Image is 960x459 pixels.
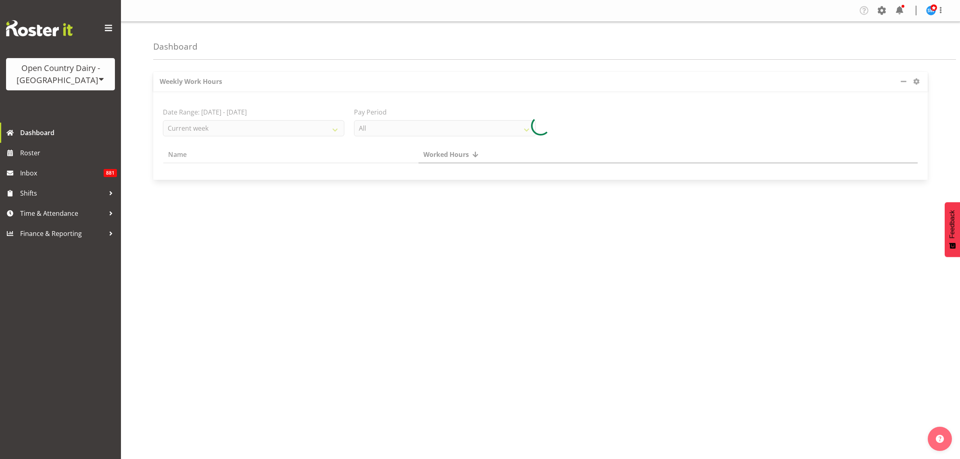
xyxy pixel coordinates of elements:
[20,207,105,219] span: Time & Attendance
[20,127,117,139] span: Dashboard
[945,202,960,257] button: Feedback - Show survey
[20,227,105,240] span: Finance & Reporting
[926,6,936,15] img: steve-webb8258.jpg
[20,147,117,159] span: Roster
[14,62,107,86] div: Open Country Dairy - [GEOGRAPHIC_DATA]
[153,42,198,51] h4: Dashboard
[104,169,117,177] span: 881
[20,167,104,179] span: Inbox
[936,435,944,443] img: help-xxl-2.png
[20,187,105,199] span: Shifts
[6,20,73,36] img: Rosterit website logo
[949,210,956,238] span: Feedback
